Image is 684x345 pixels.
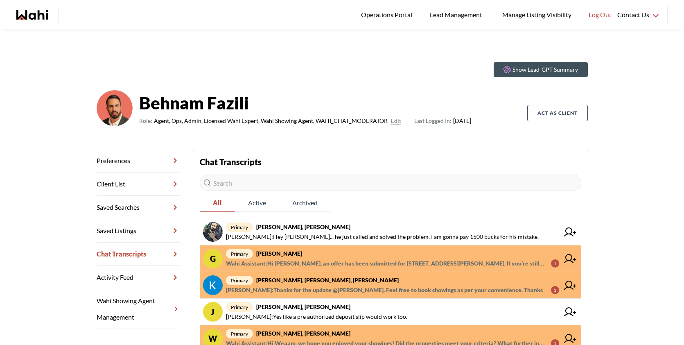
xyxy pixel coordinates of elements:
[139,91,471,115] strong: Behnam Fazili
[256,223,350,230] strong: [PERSON_NAME], [PERSON_NAME]
[256,330,350,337] strong: [PERSON_NAME], [PERSON_NAME]
[226,222,253,232] span: primary
[279,194,331,211] span: Archived
[527,105,588,121] button: Act as Client
[226,312,407,322] span: [PERSON_NAME] : Yes like a pre authorized deposit slip would work too.
[226,232,539,242] span: [PERSON_NAME] : Hey [PERSON_NAME]... he just called and solved the problem. I am gonna pay 1500 b...
[97,243,180,266] a: Chat Transcripts
[97,266,180,289] a: Activity Feed
[97,149,180,172] a: Preferences
[235,194,279,211] span: Active
[279,194,331,212] button: Archived
[97,90,133,126] img: cf9ae410c976398e.png
[203,249,223,268] div: G
[391,116,401,126] button: Edit
[200,157,262,167] strong: Chat Transcripts
[154,116,388,126] span: Agent, Ops, Admin, Licensed Wahi Expert, Wahi Showing Agent, WAHI_CHAT_MODERATOR
[430,9,485,20] span: Lead Management
[551,259,559,268] div: 1
[414,117,451,124] span: Last Logged In:
[226,249,253,259] span: primary
[512,66,578,74] p: Show Lead-GPT Summary
[361,9,415,20] span: Operations Portal
[97,196,180,219] a: Saved Searches
[226,259,544,268] span: Wahi Assistant : Hi [PERSON_NAME], an offer has been submitted for [STREET_ADDRESS][PERSON_NAME]....
[414,116,471,126] span: [DATE]
[226,285,543,295] span: [PERSON_NAME] : Thanks for the update @[PERSON_NAME]. Feel free to book showings as per your conv...
[200,194,235,212] button: All
[226,276,253,285] span: primary
[226,302,253,312] span: primary
[97,172,180,196] a: Client List
[256,303,350,310] strong: [PERSON_NAME], [PERSON_NAME]
[551,286,559,294] div: 1
[200,299,581,325] a: Jprimary[PERSON_NAME], [PERSON_NAME][PERSON_NAME]:Yes like a pre authorized deposit slip would wo...
[256,250,302,257] strong: [PERSON_NAME]
[203,302,223,322] div: J
[200,245,581,272] a: Gprimary[PERSON_NAME]Wahi Assistant:Hi [PERSON_NAME], an offer has been submitted for [STREET_ADD...
[226,329,253,338] span: primary
[200,194,235,211] span: All
[589,9,612,20] span: Log Out
[256,277,399,284] strong: [PERSON_NAME], [PERSON_NAME], [PERSON_NAME]
[200,175,581,191] input: Search
[235,194,279,212] button: Active
[139,116,152,126] span: Role:
[200,272,581,299] a: primary[PERSON_NAME], [PERSON_NAME], [PERSON_NAME][PERSON_NAME]:Thanks for the update @[PERSON_NA...
[494,62,588,77] button: Show Lead-GPT Summary
[97,289,180,329] a: Wahi Showing Agent Management
[200,219,581,245] a: primary[PERSON_NAME], [PERSON_NAME][PERSON_NAME]:Hey [PERSON_NAME]... he just called and solved t...
[203,275,223,295] img: chat avatar
[500,9,574,20] span: Manage Listing Visibility
[16,10,48,20] a: Wahi homepage
[97,219,180,243] a: Saved Listings
[203,222,223,242] img: chat avatar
